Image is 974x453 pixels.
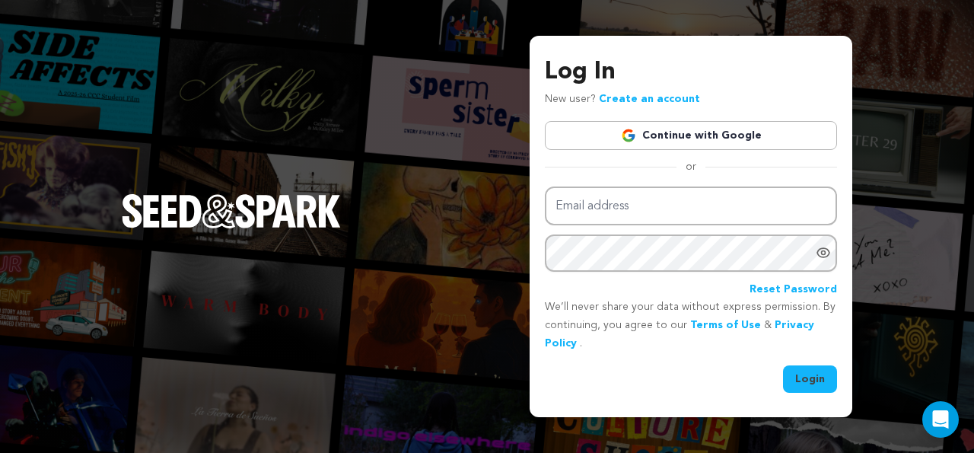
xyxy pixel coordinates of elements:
a: Privacy Policy [545,320,814,349]
a: Terms of Use [690,320,761,330]
button: Login [783,365,837,393]
img: Seed&Spark Logo [122,194,341,228]
p: New user? [545,91,700,109]
p: We’ll never share your data without express permission. By continuing, you agree to our & . [545,298,837,353]
a: Create an account [599,94,700,104]
h3: Log In [545,54,837,91]
input: Email address [545,187,837,225]
a: Reset Password [750,281,837,299]
a: Show password as plain text. Warning: this will display your password on the screen. [816,245,831,260]
a: Seed&Spark Homepage [122,194,341,258]
img: Google logo [621,128,636,143]
div: Open Intercom Messenger [922,401,959,438]
span: or [676,159,705,174]
a: Continue with Google [545,121,837,150]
